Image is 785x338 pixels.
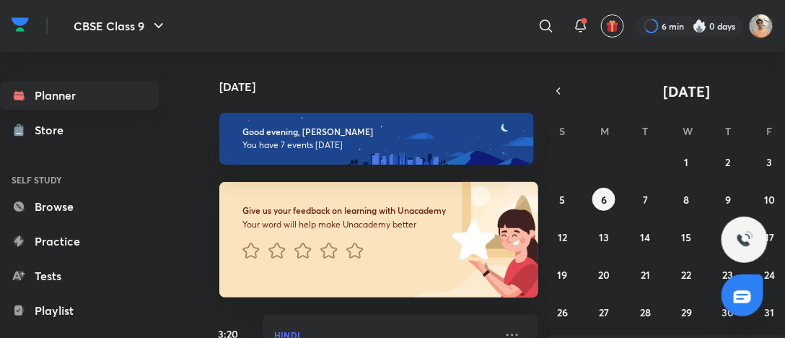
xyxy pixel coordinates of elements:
abbr: October 3, 2025 [767,155,773,169]
abbr: October 26, 2025 [557,305,568,319]
button: October 1, 2025 [675,150,698,173]
button: October 16, 2025 [716,225,740,248]
button: October 6, 2025 [592,188,615,211]
div: Store [35,121,72,139]
abbr: Friday [767,124,773,138]
abbr: October 14, 2025 [641,230,651,244]
abbr: October 21, 2025 [641,268,650,282]
img: feedback_image [403,182,538,298]
button: October 13, 2025 [592,225,615,248]
button: October 19, 2025 [551,263,574,286]
a: Company Logo [12,14,29,39]
img: ttu [736,231,753,248]
abbr: October 13, 2025 [599,230,609,244]
img: evening [219,113,534,165]
button: October 2, 2025 [716,150,740,173]
p: Your word will help make Unacademy better [242,219,449,230]
abbr: October 9, 2025 [725,193,731,207]
button: October 17, 2025 [758,225,781,248]
abbr: October 10, 2025 [764,193,775,207]
p: You have 7 events [DATE] [242,139,515,151]
abbr: October 22, 2025 [682,268,692,282]
abbr: October 15, 2025 [682,230,692,244]
button: October 3, 2025 [758,150,781,173]
abbr: October 27, 2025 [599,305,609,319]
span: [DATE] [664,82,711,101]
abbr: October 17, 2025 [765,230,774,244]
img: Aashman Srivastava [749,14,773,38]
h6: Give us your feedback on learning with Unacademy [242,205,449,216]
abbr: October 5, 2025 [560,193,566,207]
abbr: October 29, 2025 [681,305,692,319]
button: October 7, 2025 [634,188,657,211]
button: October 5, 2025 [551,188,574,211]
abbr: Tuesday [643,124,649,138]
h4: [DATE] [219,81,553,92]
button: October 24, 2025 [758,263,781,286]
abbr: October 19, 2025 [558,268,568,282]
abbr: October 24, 2025 [764,268,775,282]
button: October 8, 2025 [675,188,698,211]
button: October 14, 2025 [634,225,657,248]
button: October 28, 2025 [634,300,657,324]
h6: Good evening, [PERSON_NAME] [242,126,515,137]
button: avatar [601,14,624,38]
img: Company Logo [12,14,29,35]
button: October 20, 2025 [592,263,615,286]
abbr: Monday [600,124,609,138]
abbr: October 6, 2025 [601,193,607,207]
abbr: Thursday [725,124,731,138]
button: October 22, 2025 [675,263,698,286]
button: October 31, 2025 [758,300,781,324]
button: October 23, 2025 [716,263,740,286]
button: October 30, 2025 [716,300,740,324]
abbr: October 28, 2025 [640,305,651,319]
abbr: Sunday [560,124,566,138]
button: October 27, 2025 [592,300,615,324]
abbr: Wednesday [683,124,693,138]
button: October 9, 2025 [716,188,740,211]
abbr: October 2, 2025 [726,155,731,169]
button: October 12, 2025 [551,225,574,248]
abbr: October 7, 2025 [643,193,648,207]
button: October 10, 2025 [758,188,781,211]
img: streak [693,19,707,33]
abbr: October 30, 2025 [722,305,734,319]
img: avatar [606,19,619,32]
button: October 26, 2025 [551,300,574,324]
button: CBSE Class 9 [65,12,176,40]
abbr: October 31, 2025 [765,305,775,319]
abbr: October 23, 2025 [723,268,734,282]
button: October 15, 2025 [675,225,698,248]
abbr: October 1, 2025 [685,155,689,169]
abbr: October 12, 2025 [558,230,567,244]
button: October 21, 2025 [634,263,657,286]
button: October 29, 2025 [675,300,698,324]
abbr: October 8, 2025 [684,193,690,207]
abbr: October 20, 2025 [598,268,610,282]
